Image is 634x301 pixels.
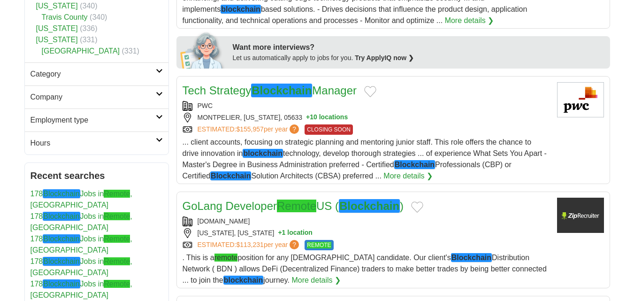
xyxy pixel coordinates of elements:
[383,170,433,182] a: More details ❯
[277,200,316,212] em: Remote
[221,5,261,14] em: blockchain
[183,228,550,238] div: [US_STATE], [US_STATE]
[104,212,130,220] em: Remote
[364,86,376,97] button: Add to favorite jobs
[214,254,238,262] em: remote
[183,138,547,180] span: ... client accounts, focusing on strategic planning and mentoring junior staff. This role offers ...
[90,13,107,21] span: (340)
[36,24,78,32] a: [US_STATE]
[25,131,168,154] a: Hours
[290,240,299,249] span: ?
[233,53,604,63] div: Let us automatically apply to jobs for you.
[43,189,80,198] em: Blockchain
[198,102,213,109] a: PWC
[80,36,97,44] span: (331)
[291,275,341,286] a: More details ❯
[236,125,263,133] span: $155,957
[243,149,283,158] em: blockchain
[180,31,226,69] img: apply-iq-scientist.png
[122,47,139,55] span: (331)
[394,160,435,169] em: Blockchain
[42,47,120,55] a: [GEOGRAPHIC_DATA]
[25,108,168,131] a: Employment type
[233,42,604,53] div: Want more interviews?
[307,242,331,248] em: REMOTE
[80,24,97,32] span: (336)
[43,279,80,288] em: Blockchain
[80,2,97,10] span: (340)
[31,69,156,80] h2: Category
[104,257,130,265] em: Remote
[278,228,282,238] span: +
[183,253,547,285] span: . This is a position for any [DEMOGRAPHIC_DATA] candidate. Our client's Distribution Network ( BD...
[445,15,494,26] a: More details ❯
[198,124,301,135] a: ESTIMATED:$155,957per year?
[183,113,550,123] div: MONTPELIER, [US_STATE], 05633
[339,199,400,213] em: Blockchain
[183,216,550,226] div: [DOMAIN_NAME]
[411,201,423,213] button: Add to favorite jobs
[451,253,492,262] em: Blockchain
[306,113,310,123] span: +
[36,2,78,10] a: [US_STATE]
[25,62,168,85] a: Category
[183,84,357,97] a: Tech StrategyBlockchainManager
[251,84,312,97] em: Blockchain
[43,212,80,221] em: Blockchain
[36,36,78,44] a: [US_STATE]
[42,13,88,21] a: Travis County
[198,240,301,250] a: ESTIMATED:$113,231per year?
[278,228,313,238] button: +1 location
[355,54,414,62] a: Try ApplyIQ now ❯
[104,190,130,198] em: Remote
[557,198,604,233] img: Company logo
[290,124,299,134] span: ?
[25,85,168,108] a: Company
[31,115,156,126] h2: Employment type
[43,234,80,243] em: Blockchain
[210,171,251,180] em: Blockchain
[31,169,163,183] h2: Recent searches
[104,280,130,288] em: Remote
[43,257,80,266] em: Blockchain
[306,113,348,123] button: +10 locations
[31,92,156,103] h2: Company
[236,241,263,248] span: $113,231
[223,276,264,285] em: blockchain
[104,235,130,243] em: Remote
[557,82,604,117] img: PwC logo
[183,199,404,213] a: GoLang DeveloperRemoteUS (Blockchain)
[31,138,156,149] h2: Hours
[305,124,353,135] span: CLOSING SOON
